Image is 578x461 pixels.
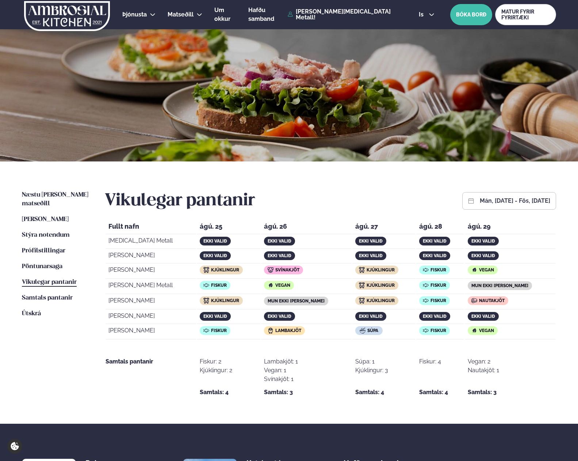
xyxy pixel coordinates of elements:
[495,4,556,25] a: MATUR FYRIR FYRIRTÆKI
[413,12,440,18] button: is
[423,298,429,304] img: icon img
[22,216,69,222] span: [PERSON_NAME]
[105,191,255,211] h2: Vikulegar pantanir
[416,221,464,234] th: ágú. 28
[430,328,446,333] span: Fiskur
[22,232,70,238] span: Stýra notendum
[106,325,196,339] td: [PERSON_NAME]
[22,262,62,271] a: Pöntunarsaga
[367,267,395,273] span: Kjúklingur
[200,357,232,366] div: Fiskur: 2
[22,231,70,240] a: Stýra notendum
[465,221,555,234] th: ágú. 29
[367,298,395,303] span: Kjúklingur
[471,328,477,334] img: icon img
[22,192,88,207] span: Næstu [PERSON_NAME] matseðill
[355,357,388,366] div: Súpa: 1
[203,282,209,288] img: icon img
[214,7,230,22] span: Um okkur
[468,388,497,397] strong: Samtals: 3
[106,221,196,234] th: Fullt nafn
[423,239,447,244] span: ekki valið
[22,247,65,255] a: Prófílstillingar
[264,388,293,397] strong: Samtals: 3
[268,239,291,244] span: ekki valið
[419,12,426,18] span: is
[203,253,227,258] span: ekki valið
[468,366,499,375] div: Nautakjöt: 1
[264,366,298,375] div: Vegan: 1
[359,239,383,244] span: ekki valið
[423,282,429,288] img: icon img
[22,279,77,285] span: Vikulegar pantanir
[7,439,22,454] a: Cookie settings
[106,358,153,365] strong: Samtals pantanir
[122,11,147,18] span: Þjónusta
[214,6,236,23] a: Um okkur
[419,388,448,397] strong: Samtals: 4
[22,310,41,317] span: Útskrá
[352,221,416,234] th: ágú. 27
[122,10,147,19] a: Þjónusta
[22,248,65,254] span: Prófílstillingar
[430,298,446,303] span: Fiskur
[106,295,196,309] td: [PERSON_NAME]
[423,314,447,319] span: ekki valið
[355,366,388,375] div: Kjúklingur: 3
[471,267,477,273] img: icon img
[261,221,352,234] th: ágú. 26
[355,388,384,397] strong: Samtals: 4
[106,235,196,249] td: [MEDICAL_DATA] Metall
[468,357,499,366] div: Vegan: 2
[211,328,227,333] span: Fiskur
[106,279,196,294] td: [PERSON_NAME] Metall
[203,239,227,244] span: ekki valið
[211,267,239,273] span: Kjúklingur
[211,283,227,288] span: Fiskur
[359,282,365,288] img: icon img
[480,198,550,204] button: mán, [DATE] - fös, [DATE]
[275,283,290,288] span: Vegan
[248,6,284,23] a: Hafðu samband
[22,191,90,208] a: Næstu [PERSON_NAME] matseðill
[450,4,492,25] button: BÓKA BORÐ
[203,298,209,304] img: icon img
[479,298,505,303] span: Nautakjöt
[430,267,446,273] span: Fiskur
[268,282,273,288] img: icon img
[268,328,273,334] img: icon img
[106,310,196,324] td: [PERSON_NAME]
[268,267,273,273] img: icon img
[211,298,239,303] span: Kjúklingur
[22,294,73,302] a: Samtals pantanir
[22,309,41,318] a: Útskrá
[367,328,378,333] span: Súpa
[22,278,77,287] a: Vikulegar pantanir
[106,264,196,279] td: [PERSON_NAME]
[423,253,447,258] span: ekki valið
[106,249,196,263] td: [PERSON_NAME]
[275,328,301,333] span: Lambakjöt
[471,314,495,319] span: ekki valið
[423,328,429,334] img: icon img
[423,267,429,273] img: icon img
[367,283,395,288] span: Kjúklingur
[264,357,298,366] div: Lambakjöt: 1
[203,267,209,273] img: icon img
[22,215,69,224] a: [PERSON_NAME]
[22,263,62,270] span: Pöntunarsaga
[479,328,494,333] span: Vegan
[23,1,111,31] img: logo
[268,298,325,304] span: mun ekki [PERSON_NAME]
[359,267,365,273] img: icon img
[200,388,229,397] strong: Samtals: 4
[471,239,495,244] span: ekki valið
[288,9,402,20] a: [PERSON_NAME][MEDICAL_DATA] Metall!
[268,253,291,258] span: ekki valið
[168,11,194,18] span: Matseðill
[359,298,365,304] img: icon img
[268,314,291,319] span: ekki valið
[471,283,528,288] span: mun ekki [PERSON_NAME]
[360,328,365,334] img: icon img
[359,314,383,319] span: ekki valið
